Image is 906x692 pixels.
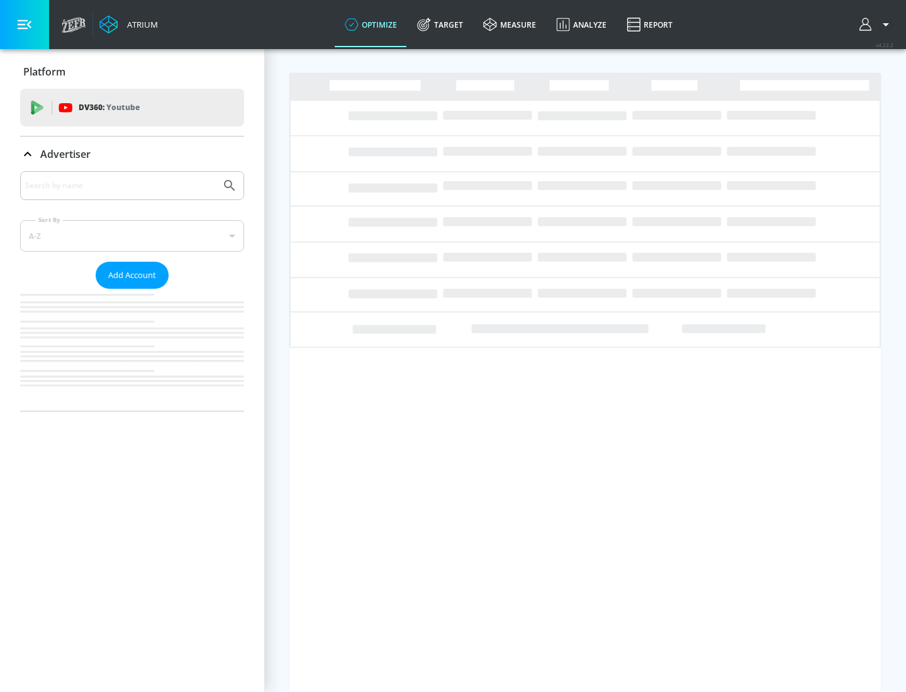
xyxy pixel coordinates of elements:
p: Advertiser [40,147,91,161]
a: optimize [335,2,407,47]
nav: list of Advertiser [20,289,244,411]
div: Advertiser [20,137,244,172]
label: Sort By [36,216,63,224]
p: DV360: [79,101,140,114]
div: A-Z [20,220,244,252]
div: DV360: Youtube [20,89,244,126]
a: Target [407,2,473,47]
div: Platform [20,54,244,89]
a: Analyze [546,2,617,47]
span: Add Account [108,268,156,282]
p: Youtube [106,101,140,114]
button: Add Account [96,262,169,289]
input: Search by name [25,177,216,194]
span: v 4.22.2 [876,42,893,48]
a: measure [473,2,546,47]
a: Atrium [99,15,158,34]
div: Advertiser [20,171,244,411]
a: Report [617,2,683,47]
p: Platform [23,65,65,79]
div: Atrium [122,19,158,30]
